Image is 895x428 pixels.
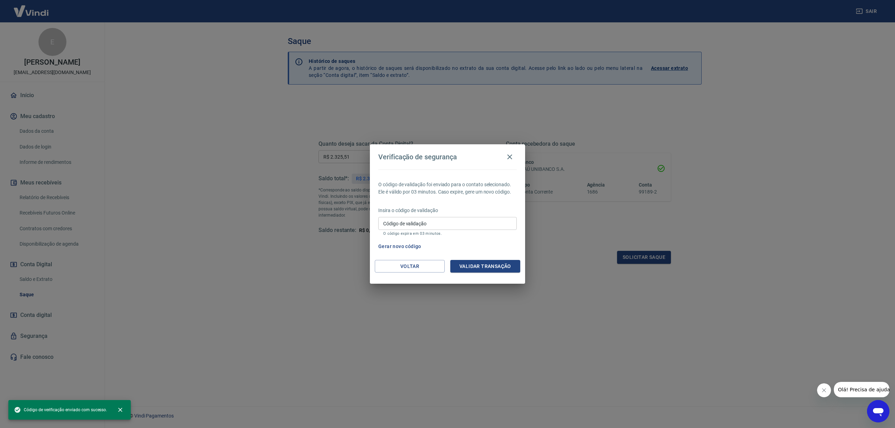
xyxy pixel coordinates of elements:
span: Olá! Precisa de ajuda? [4,5,59,10]
h4: Verificação de segurança [378,153,457,161]
span: Código de verificação enviado com sucesso. [14,406,107,413]
iframe: Botão para abrir a janela de mensagens [867,400,889,422]
button: Gerar novo código [375,240,424,253]
button: close [113,402,128,418]
iframe: Mensagem da empresa [834,382,889,397]
p: O código de validação foi enviado para o contato selecionado. Ele é válido por 03 minutos. Caso e... [378,181,517,196]
button: Validar transação [450,260,520,273]
iframe: Fechar mensagem [817,383,831,397]
p: Insira o código de validação [378,207,517,214]
button: Voltar [375,260,445,273]
p: O código expira em 03 minutos. [383,231,512,236]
